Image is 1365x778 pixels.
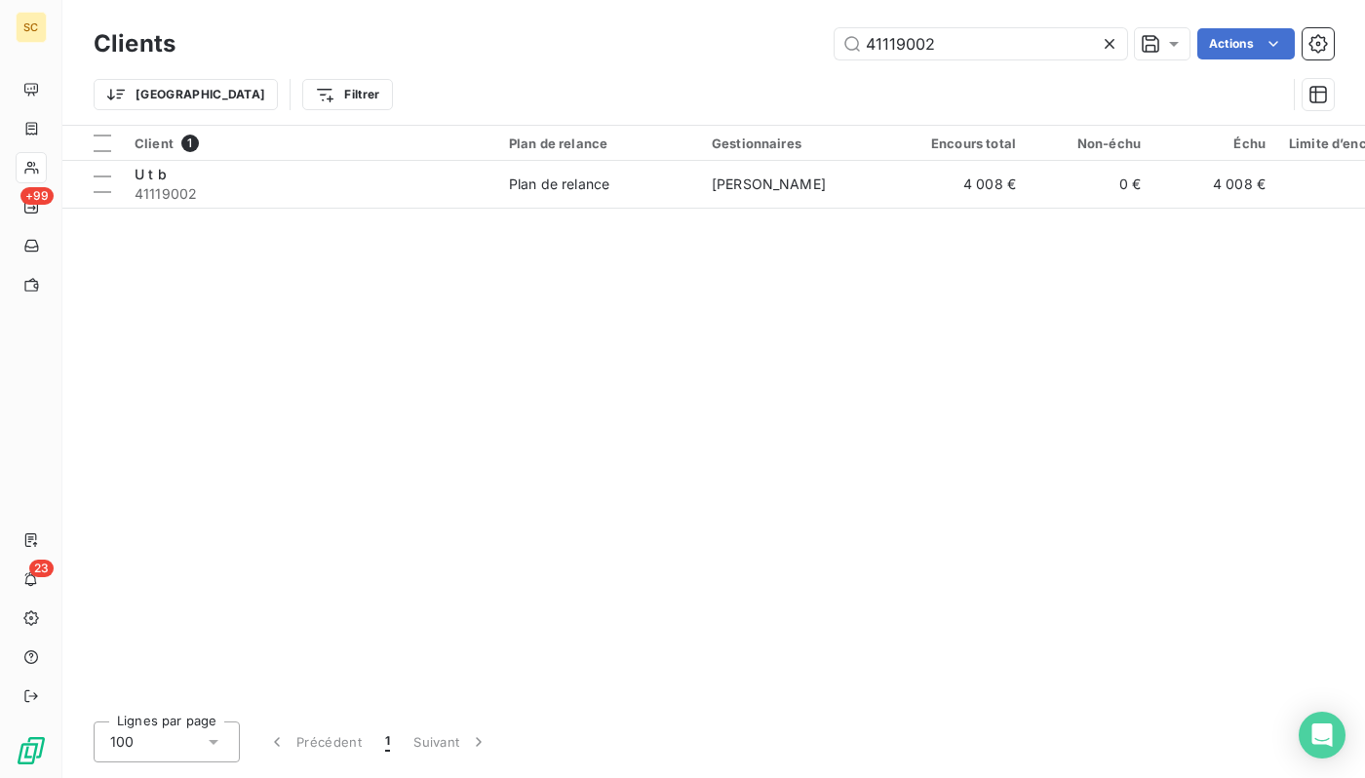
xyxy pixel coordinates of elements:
[835,28,1127,59] input: Rechercher
[712,136,891,151] div: Gestionnaires
[255,721,373,762] button: Précédent
[373,721,402,762] button: 1
[915,136,1016,151] div: Encours total
[16,12,47,43] div: SC
[302,79,392,110] button: Filtrer
[20,187,54,205] span: +99
[135,136,174,151] span: Client
[110,732,134,752] span: 100
[16,735,47,766] img: Logo LeanPay
[1299,712,1345,759] div: Open Intercom Messenger
[135,184,486,204] span: 41119002
[385,732,390,752] span: 1
[712,175,826,192] span: [PERSON_NAME]
[1197,28,1295,59] button: Actions
[1152,161,1277,208] td: 4 008 €
[509,175,609,194] div: Plan de relance
[903,161,1028,208] td: 4 008 €
[135,166,167,182] span: U t b
[29,560,54,577] span: 23
[1164,136,1266,151] div: Échu
[94,79,278,110] button: [GEOGRAPHIC_DATA]
[181,135,199,152] span: 1
[402,721,500,762] button: Suivant
[1028,161,1152,208] td: 0 €
[1039,136,1141,151] div: Non-échu
[94,26,175,61] h3: Clients
[509,136,688,151] div: Plan de relance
